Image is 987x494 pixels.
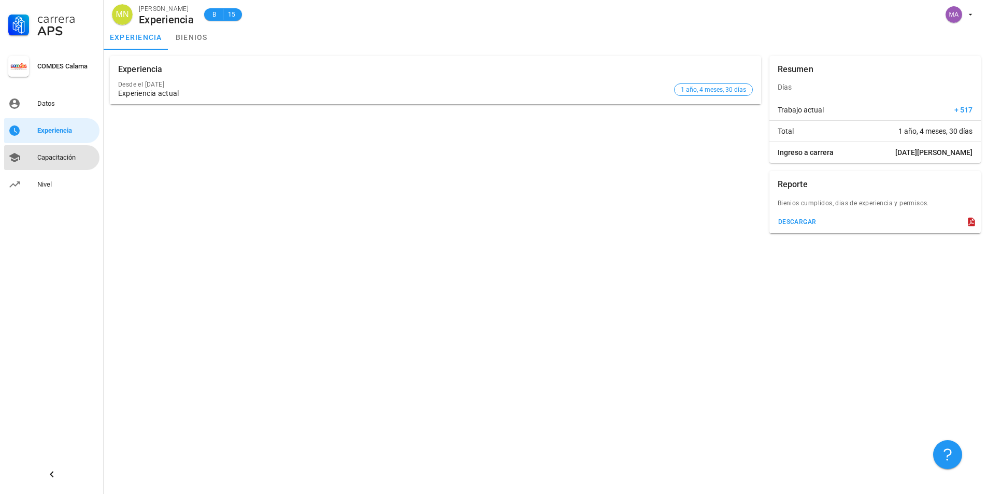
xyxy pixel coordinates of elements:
a: Datos [4,91,99,116]
button: descargar [774,215,821,229]
div: Carrera [37,12,95,25]
div: COMDES Calama [37,62,95,70]
div: avatar [946,6,962,23]
div: Experiencia actual [118,89,670,98]
span: Trabajo actual [778,105,824,115]
a: Capacitación [4,145,99,170]
span: Total [778,126,794,136]
div: Experiencia [118,56,163,83]
span: 1 año, 4 meses, 30 días [681,84,746,95]
div: Datos [37,100,95,108]
div: Bienios cumplidos, dias de experiencia y permisos. [769,198,981,215]
a: bienios [168,25,215,50]
span: B [210,9,219,20]
div: Capacitación [37,153,95,162]
a: experiencia [104,25,168,50]
div: Resumen [778,56,813,83]
div: Experiencia [37,126,95,135]
span: 15 [227,9,236,20]
div: avatar [112,4,133,25]
div: APS [37,25,95,37]
a: Experiencia [4,118,99,143]
div: Días [769,75,981,100]
span: Ingreso a carrera [778,147,834,158]
span: [DATE][PERSON_NAME] [895,147,972,158]
div: [PERSON_NAME] [139,4,194,14]
span: MN [116,4,129,25]
div: Experiencia [139,14,194,25]
div: descargar [778,218,817,225]
span: + 517 [954,105,972,115]
span: 1 año, 4 meses, 30 días [898,126,972,136]
div: Nivel [37,180,95,189]
a: Nivel [4,172,99,197]
div: Reporte [778,171,808,198]
div: Desde el [DATE] [118,81,670,88]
